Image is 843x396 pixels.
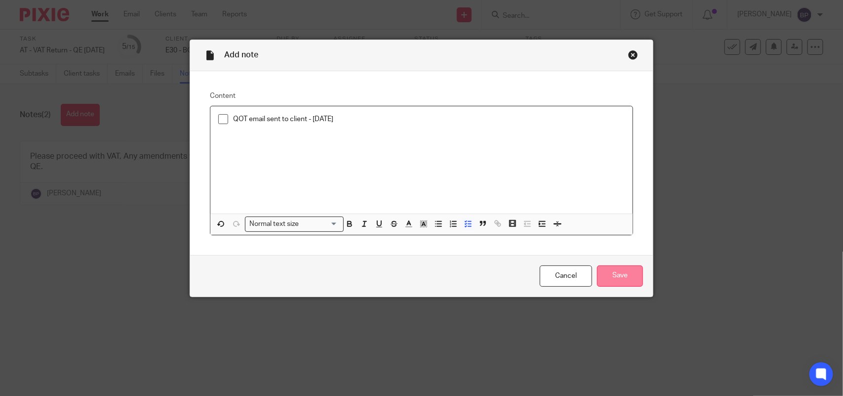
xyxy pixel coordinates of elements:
[628,50,638,60] div: Close this dialog window
[210,91,633,101] label: Content
[245,217,344,232] div: Search for option
[247,219,301,229] span: Normal text size
[597,265,643,287] input: Save
[302,219,338,229] input: Search for option
[233,114,625,124] p: QOT email sent to client - [DATE]
[224,51,258,59] span: Add note
[540,265,592,287] a: Cancel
